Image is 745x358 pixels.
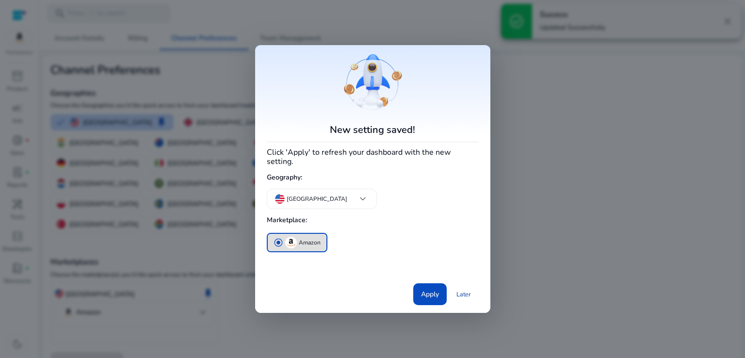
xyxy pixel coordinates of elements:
h4: Click 'Apply' to refresh your dashboard with the new setting. [267,146,479,166]
img: us.svg [275,194,285,204]
img: amazon.svg [285,237,297,248]
span: keyboard_arrow_down [357,193,369,205]
span: radio_button_checked [274,238,283,247]
h5: Geography: [267,170,479,186]
h5: Marketplace: [267,212,479,228]
a: Later [449,286,479,303]
p: [GEOGRAPHIC_DATA] [287,195,347,203]
span: Apply [421,289,439,299]
p: Amazon [299,238,321,248]
button: Apply [413,283,447,305]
